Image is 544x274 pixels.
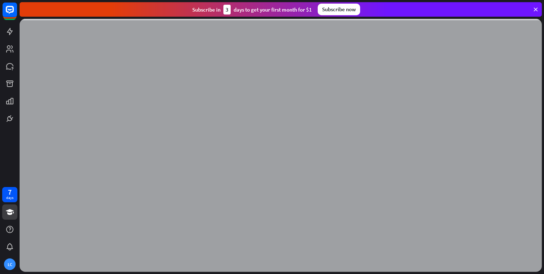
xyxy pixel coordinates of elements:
div: days [6,195,13,200]
div: 3 [223,5,231,14]
div: LC [4,258,16,270]
div: 7 [8,189,12,195]
div: Subscribe now [318,4,360,15]
a: 7 days [2,187,17,202]
div: Subscribe in days to get your first month for $1 [192,5,312,14]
